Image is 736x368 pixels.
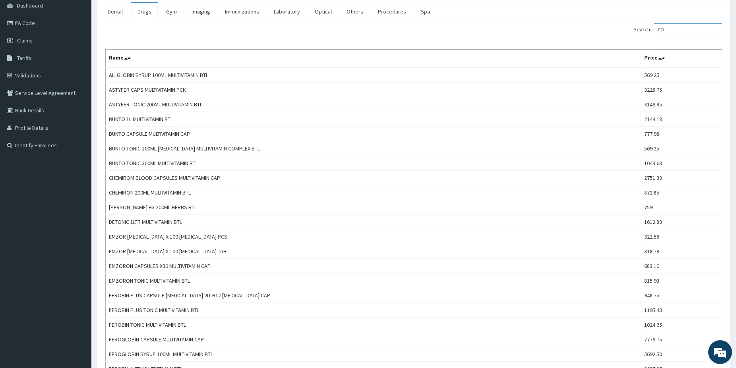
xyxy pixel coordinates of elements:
[641,215,722,229] td: 1612.88
[641,156,722,171] td: 1043.63
[17,2,43,9] span: Dashboard
[641,171,722,185] td: 2751.38
[641,347,722,362] td: 5692.50
[17,54,31,62] span: Tariffs
[308,3,338,20] a: Optical
[641,318,722,332] td: 1024.65
[41,44,134,55] div: Chat with us now
[101,3,129,20] a: Dental
[654,23,722,35] input: Search:
[340,3,370,20] a: Others
[106,200,641,215] td: [PERSON_NAME] H3 200ML HERBS BTL
[131,3,158,20] a: Drugs
[106,185,641,200] td: CHEMIRON 200ML MULTIVITAMIN BTL
[267,3,306,20] a: Laboratory
[641,288,722,303] td: 948.75
[106,347,641,362] td: FEROGLOBIN SYRUP 100ML MULTIVITAMIN BTL
[106,112,641,127] td: BUNTO 1L MULTIVITAMIN BTL
[641,141,722,156] td: 569.25
[414,3,436,20] a: Spa
[106,127,641,141] td: BUNTO CAPSULE MULTIVITAMIN CAP
[106,50,641,68] th: Name
[641,127,722,141] td: 777.98
[641,303,722,318] td: 1195.43
[4,217,151,245] textarea: Type your message and hit 'Enter'
[106,303,641,318] td: FEROBIN PLUS TONIC MULTIVITAMIN BTL
[219,3,265,20] a: Immunizations
[46,100,110,180] span: We're online!
[106,171,641,185] td: CHEMIROM BLOOD CAPSULES MULTIVITAMIN CAP
[185,3,217,20] a: Imaging
[641,67,722,83] td: 569.25
[160,3,183,20] a: Gym
[641,97,722,112] td: 3149.85
[372,3,413,20] a: Procedures
[641,244,722,259] td: 318.78
[106,244,641,259] td: EMZOR [MEDICAL_DATA] X 100 [MEDICAL_DATA] TAB
[641,274,722,288] td: 815.93
[641,112,722,127] td: 2144.18
[106,67,641,83] td: ALLGLOBIN SYRUP 100ML MULTIVITAMIN BTL
[106,141,641,156] td: BUNTO TONIC 100ML [MEDICAL_DATA] MULTIVITAMIN COMPLEX BTL
[106,318,641,332] td: FEROBIN TONIC MULTIVITAMIN BTL
[130,4,149,23] div: Minimize live chat window
[106,229,641,244] td: EMZOR [MEDICAL_DATA] X 100 [MEDICAL_DATA] PCS
[106,274,641,288] td: EMZORON TONIC MULTIVITAMIN BTL
[641,259,722,274] td: 683.10
[106,156,641,171] td: BUNTO TONIC 300ML MULTIVITAMIN BTL
[106,83,641,97] td: ASTYFER CAPS MULTIVITAMIN PCK
[641,185,722,200] td: 872.85
[106,259,641,274] td: EMZORON CAPSULES X30 MULTIVITAMIN CAP
[641,229,722,244] td: 322.58
[641,83,722,97] td: 3225.75
[17,37,33,44] span: Claims
[106,97,641,112] td: ASTYFER TONIC 200ML MULTIVITAMIN BTL
[633,23,722,35] label: Search:
[106,215,641,229] td: DETONIC 1LTR MULTIVITAMIN BTL
[641,200,722,215] td: 759
[106,288,641,303] td: FEROBIN PLUS CAPSULE [MEDICAL_DATA] VIT B12 [MEDICAL_DATA] CAP
[15,40,32,60] img: d_794563401_company_1708531726252_794563401
[641,50,722,68] th: Price
[641,332,722,347] td: 7779.75
[106,332,641,347] td: FEROGLOBIN CAPSULE MULTIVITAMIN CAP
